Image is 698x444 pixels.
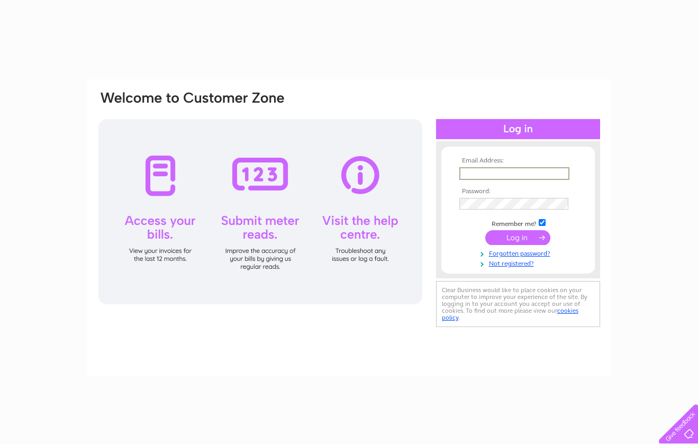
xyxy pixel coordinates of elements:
[485,230,550,245] input: Submit
[457,218,579,228] td: Remember me?
[459,258,579,268] a: Not registered?
[442,307,578,321] a: cookies policy
[457,157,579,165] th: Email Address:
[459,248,579,258] a: Forgotten password?
[457,188,579,195] th: Password:
[436,281,600,327] div: Clear Business would like to place cookies on your computer to improve your experience of the sit...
